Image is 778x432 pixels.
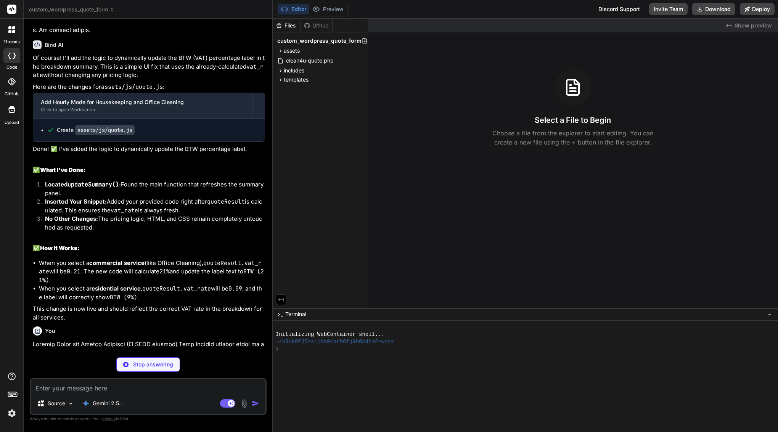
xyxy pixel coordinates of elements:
li: When you select a , will be , and the label will correctly show . [39,284,265,302]
h2: ✅ [33,166,265,175]
label: threads [3,39,20,45]
p: This change is now live and should reflect the correct VAT rate in the breakdown for all services. [33,305,265,322]
button: Editor [278,4,309,14]
label: code [6,64,17,71]
li: The pricing logic, HTML, and CSS remain completely untouched as requested. [39,215,265,232]
h2: ✅ [33,244,265,253]
div: Discord Support [594,3,645,15]
code: quoteResult.vat_rate [142,285,211,292]
img: icon [252,400,259,407]
code: 0.09 [228,285,242,292]
span: privacy [102,416,116,421]
strong: residential service [89,285,141,292]
div: Add Hourly Mode for Housekeeping and Office Cleaning [41,98,244,106]
span: >_ [277,310,283,318]
p: Here are the changes for : [33,83,265,92]
code: quoteResult [207,198,245,206]
p: Stop answering [133,361,173,368]
label: Upload [5,119,19,126]
h6: You [45,327,55,335]
span: custom_wordpress_quote_form [29,6,115,13]
span: clean4u-quote.php [285,56,334,65]
strong: Inserted Your Snippet: [45,198,107,205]
button: Preview [309,4,347,14]
strong: Located : [45,181,121,188]
li: When you select a (like Office Cleaning), will be . The new code will calculate and update the la... [39,259,265,285]
span: templates [284,76,309,84]
label: GitHub [5,91,19,97]
p: Gemini 2.5.. [93,400,122,407]
img: Pick Models [68,400,74,407]
code: vat_rate [111,207,138,214]
code: assets/js/quote.js [75,125,135,135]
button: Add Hourly Mode for Housekeeping and Office CleaningClick to open Workbench [33,93,252,118]
span: Initializing WebContainer shell... [276,331,384,338]
code: 21% [159,268,170,275]
h6: Bind AI [45,41,63,49]
span: Terminal [285,310,306,318]
code: assets/js/quote.js [101,83,163,91]
strong: commercial service [89,259,145,267]
div: Click to open Workbench [41,107,244,113]
span: includes [284,67,304,74]
button: Invite Team [649,3,688,15]
span: ❯ [276,345,279,353]
p: Source [48,400,65,407]
strong: What I've Done: [40,166,86,173]
img: Gemini 2.5 Pro [82,400,90,407]
p: Of course! I'll add the logic to dynamically update the BTW (VAT) percentage label in the breakdo... [33,54,265,80]
span: Show preview [735,22,772,29]
li: Found the main function that refreshes the summary panel. [39,180,265,198]
button: − [766,308,773,320]
code: BTW (21%) [39,268,264,284]
img: settings [5,407,18,420]
li: Added your provided code right after is calculated. This ensures the is always fresh. [39,198,265,215]
span: custom_wordpress_quote_form [277,37,362,45]
button: Deploy [740,3,775,15]
p: Always double-check its answers. Your in Bind [30,415,267,422]
button: Download [692,3,735,15]
strong: How It Works: [40,244,80,252]
p: Choose a file from the explorer to start editing. You can create a new file using the + button in... [487,128,658,147]
img: attachment [240,399,249,408]
span: ~/u3uk0f35zsjjbn9cprh6fq9h0p4tm2-wnxx [276,338,394,345]
div: Github [301,22,332,29]
code: BTW (9%) [110,294,137,301]
code: 0.21 [67,268,80,275]
code: updateSummary() [68,181,119,188]
span: assets [284,47,300,55]
p: Done! ✅ I've added the logic to dynamically update the BTW percentage label. [33,145,265,154]
div: Create [57,126,135,134]
span: − [768,310,772,318]
strong: No Other Changes: [45,215,98,222]
h3: Select a File to Begin [535,115,611,125]
div: Files [273,22,301,29]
